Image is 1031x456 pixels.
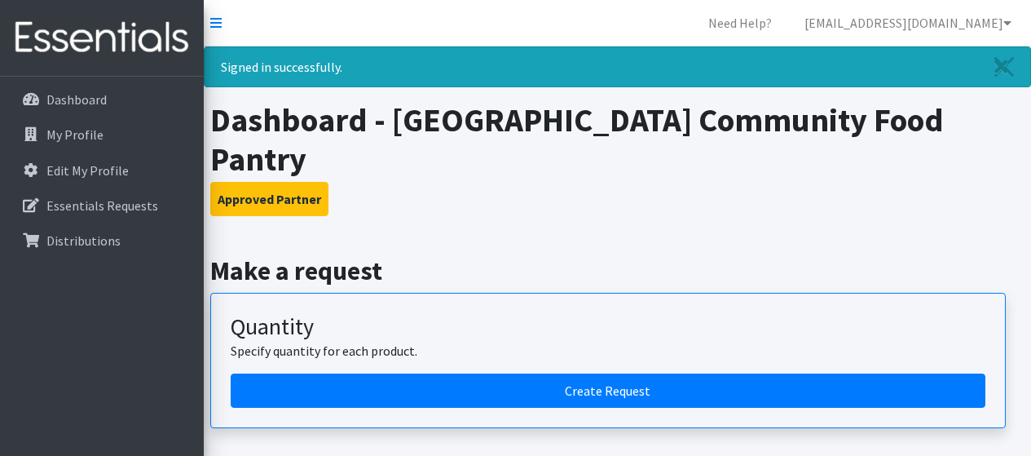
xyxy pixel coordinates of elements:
p: Specify quantity for each product. [231,341,985,361]
div: Signed in successfully. [204,46,1031,87]
a: Dashboard [7,83,197,116]
p: Edit My Profile [46,162,129,179]
button: Approved Partner [210,182,328,216]
a: Edit My Profile [7,154,197,187]
img: HumanEssentials [7,11,197,65]
a: Create a request by quantity [231,374,985,408]
h1: Dashboard - [GEOGRAPHIC_DATA] Community Food Pantry [210,100,1025,179]
p: My Profile [46,126,104,143]
a: [EMAIL_ADDRESS][DOMAIN_NAME] [791,7,1024,39]
p: Essentials Requests [46,197,158,214]
a: Distributions [7,224,197,257]
p: Dashboard [46,91,107,108]
a: Close [978,47,1030,86]
a: My Profile [7,118,197,151]
a: Need Help? [695,7,785,39]
p: Distributions [46,232,121,249]
a: Essentials Requests [7,189,197,222]
h3: Quantity [231,313,985,341]
h2: Make a request [210,255,1025,286]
